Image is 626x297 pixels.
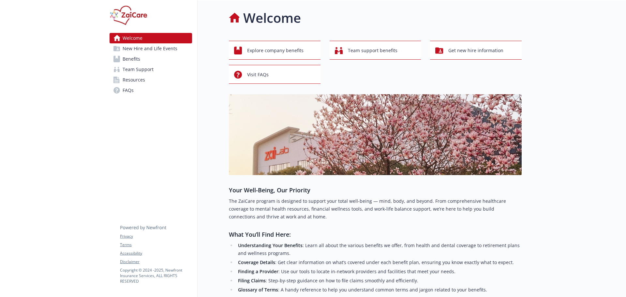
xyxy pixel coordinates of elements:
strong: Understanding Your Benefits [238,242,303,248]
a: Terms [120,242,192,248]
h3: Your Well-Being, Our Priority [229,186,522,195]
a: Accessibility [120,250,192,256]
a: Resources [110,75,192,85]
strong: Coverage Details [238,259,275,265]
button: Explore company benefits [229,41,320,60]
span: Benefits [123,54,140,64]
button: Team support benefits [330,41,421,60]
p: Copyright © 2024 - 2025 , Newfront Insurance Services, ALL RIGHTS RESERVED [120,267,192,284]
strong: Filing Claims [238,277,266,284]
img: overview page banner [229,94,522,175]
span: Team support benefits [348,44,397,57]
span: Welcome [123,33,142,43]
li: : A handy reference to help you understand common terms and jargon related to your benefits. [236,286,522,294]
a: FAQs [110,85,192,96]
h3: What You’ll Find Here: [229,230,522,239]
li: : Get clear information on what’s covered under each benefit plan, ensuring you know exactly what... [236,259,522,266]
span: FAQs [123,85,134,96]
button: Get new hire information [430,41,522,60]
strong: Glossary of Terms [238,287,278,293]
span: Get new hire information [448,44,503,57]
strong: Finding a Provider [238,268,278,275]
a: Disclaimer [120,259,192,265]
h1: Welcome [243,8,301,28]
span: New Hire and Life Events [123,43,177,54]
span: Resources [123,75,145,85]
a: Privacy [120,233,192,239]
li: : Learn all about the various benefits we offer, from health and dental coverage to retirement pl... [236,242,522,257]
a: Benefits [110,54,192,64]
span: Visit FAQs [247,68,269,81]
a: Welcome [110,33,192,43]
li: : Step-by-step guidance on how to file claims smoothly and efficiently. [236,277,522,285]
span: Team Support [123,64,154,75]
button: Visit FAQs [229,65,320,84]
li: : Use our tools to locate in-network providers and facilities that meet your needs. [236,268,522,275]
p: The ZaiCare program is designed to support your total well-being — mind, body, and beyond. From c... [229,197,522,221]
a: New Hire and Life Events [110,43,192,54]
a: Team Support [110,64,192,75]
span: Explore company benefits [247,44,304,57]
